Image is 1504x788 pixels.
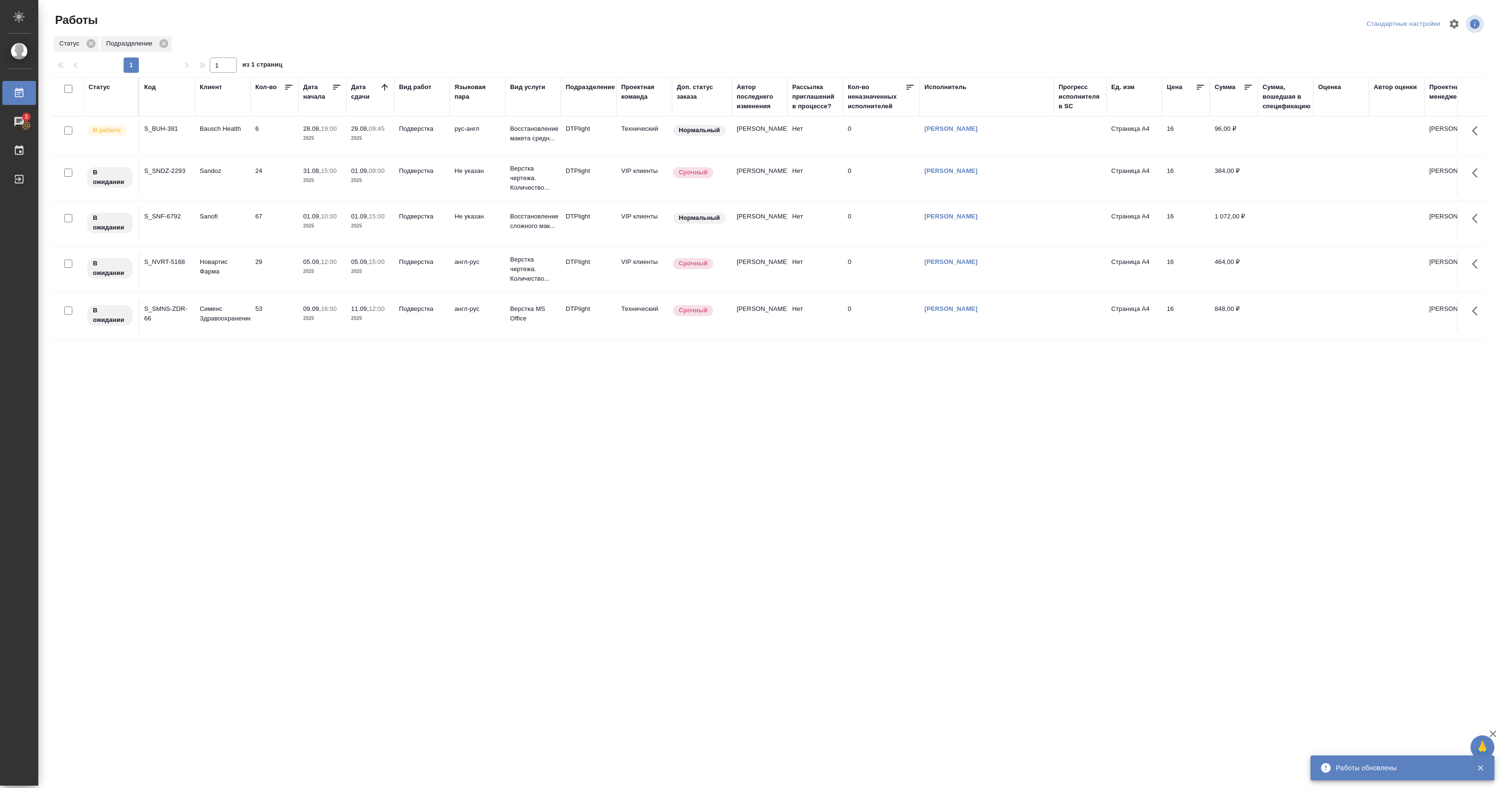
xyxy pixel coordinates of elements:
[1424,252,1480,286] td: [PERSON_NAME]
[924,305,978,312] a: [PERSON_NAME]
[1167,82,1183,92] div: Цена
[321,258,337,265] p: 12:00
[561,207,616,240] td: DTPlight
[1210,299,1258,333] td: 848,00 ₽
[1466,252,1489,275] button: Здесь прячутся важные кнопки
[787,119,843,153] td: Нет
[399,257,445,267] p: Подверстка
[93,126,121,135] p: В работе
[561,119,616,153] td: DTPlight
[101,36,171,52] div: Подразделение
[351,305,369,312] p: 11.09,
[303,221,342,231] p: 2025
[510,164,556,193] p: Верстка чертежа. Количество...
[1111,82,1135,92] div: Ед. изм
[93,306,127,325] p: В ожидании
[450,207,505,240] td: Не указан
[89,82,110,92] div: Статус
[792,82,838,111] div: Рассылка приглашений в процессе?
[93,168,127,187] p: В ожидании
[321,167,337,174] p: 15:00
[679,259,707,268] p: Срочный
[1470,764,1490,772] button: Закрыть
[19,112,34,122] span: 3
[732,299,787,333] td: [PERSON_NAME]
[1424,207,1480,240] td: [PERSON_NAME]
[1210,161,1258,195] td: 384,00 ₽
[86,257,134,280] div: Исполнитель назначен, приступать к работе пока рано
[351,82,380,102] div: Дата сдачи
[303,258,321,265] p: 05.09,
[1215,82,1235,92] div: Сумма
[1443,12,1466,35] span: Настроить таблицу
[321,125,337,132] p: 19:00
[616,207,672,240] td: VIP клиенты
[787,161,843,195] td: Нет
[679,213,720,223] p: Нормальный
[369,305,385,312] p: 12:00
[1318,82,1341,92] div: Оценка
[1429,82,1475,102] div: Проектные менеджеры
[351,213,369,220] p: 01.09,
[242,59,283,73] span: из 1 страниц
[621,82,667,102] div: Проектная команда
[351,267,389,276] p: 2025
[616,119,672,153] td: Технический
[1263,82,1310,111] div: Сумма, вошедшая в спецификацию
[303,213,321,220] p: 01.09,
[303,314,342,323] p: 2025
[321,305,337,312] p: 16:00
[303,125,321,132] p: 28.08,
[1470,735,1494,759] button: 🙏
[321,213,337,220] p: 10:00
[399,166,445,176] p: Подверстка
[1424,119,1480,153] td: [PERSON_NAME]
[924,82,967,92] div: Исполнитель
[144,166,190,176] div: S_SNDZ-2293
[843,299,920,333] td: 0
[54,36,99,52] div: Статус
[1106,252,1162,286] td: Страница А4
[1106,161,1162,195] td: Страница А4
[450,161,505,195] td: Не указан
[399,82,432,92] div: Вид работ
[1424,299,1480,333] td: [PERSON_NAME]
[93,259,127,278] p: В ожидании
[200,166,246,176] p: Sandoz
[303,167,321,174] p: 31.08,
[679,126,720,135] p: Нормальный
[351,134,389,143] p: 2025
[1162,252,1210,286] td: 16
[144,124,190,134] div: S_BUH-381
[1466,299,1489,322] button: Здесь прячутся важные кнопки
[251,299,298,333] td: 53
[1466,119,1489,142] button: Здесь прячутся важные кнопки
[1466,207,1489,230] button: Здесь прячутся важные кнопки
[510,304,556,323] p: Верстка MS Office
[351,167,369,174] p: 01.09,
[561,299,616,333] td: DTPlight
[86,212,134,234] div: Исполнитель назначен, приступать к работе пока рано
[450,252,505,286] td: англ-рус
[677,82,727,102] div: Доп. статус заказа
[1466,15,1486,33] span: Посмотреть информацию
[200,257,246,276] p: Новартис Фарма
[1374,82,1417,92] div: Автор оценки
[86,304,134,327] div: Исполнитель назначен, приступать к работе пока рано
[1059,82,1102,111] div: Прогресс исполнителя в SC
[924,167,978,174] a: [PERSON_NAME]
[1106,299,1162,333] td: Страница А4
[510,124,556,143] p: Восстановление макета средн...
[1162,161,1210,195] td: 16
[303,267,342,276] p: 2025
[303,305,321,312] p: 09.09,
[455,82,501,102] div: Языковая пара
[848,82,905,111] div: Кол-во неназначенных исполнителей
[732,119,787,153] td: [PERSON_NAME]
[510,255,556,284] p: Верстка чертежа. Количество...
[1106,207,1162,240] td: Страница А4
[843,252,920,286] td: 0
[251,252,298,286] td: 29
[561,252,616,286] td: DTPlight
[1210,252,1258,286] td: 464,00 ₽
